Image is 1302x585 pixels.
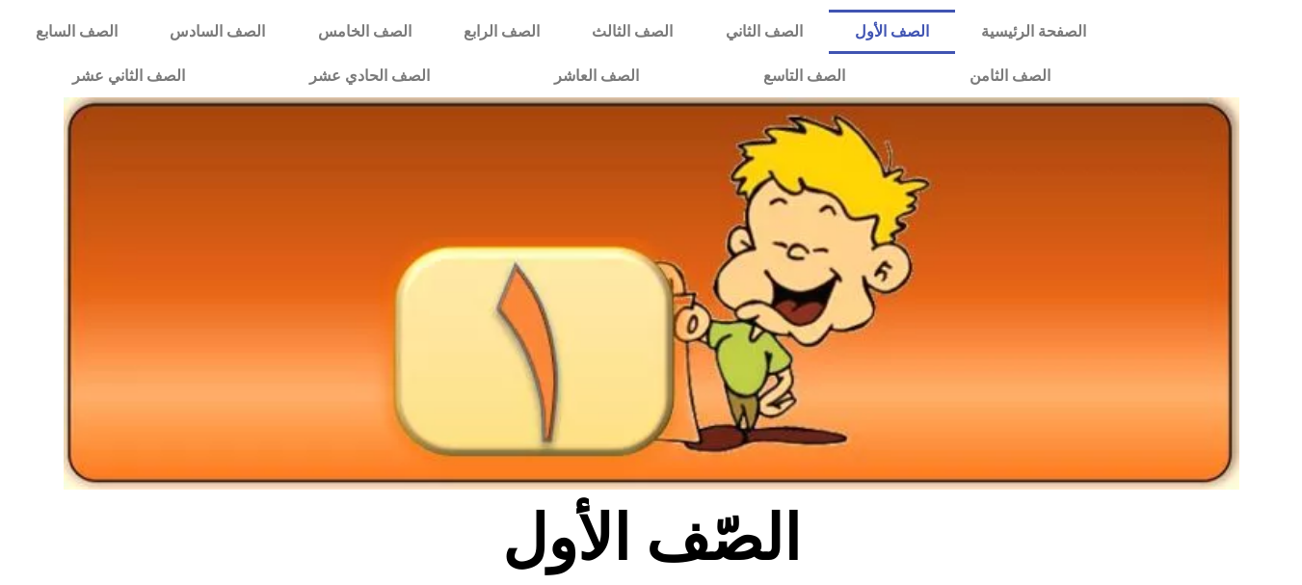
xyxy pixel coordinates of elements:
a: الصف السابع [10,10,144,54]
a: الصف الحادي عشر [247,54,492,98]
a: الصف السادس [144,10,291,54]
a: الصف الثاني عشر [10,54,247,98]
a: الصف الثامن [907,54,1112,98]
a: الصف التاسع [701,54,907,98]
a: الصف الأول [829,10,955,54]
a: الصفحة الرئيسية [955,10,1112,54]
a: الصف الثالث [566,10,699,54]
a: الصف الخامس [292,10,438,54]
a: الصف العاشر [492,54,701,98]
h2: الصّف الأول [332,501,970,576]
a: الصف الرابع [438,10,566,54]
a: الصف الثاني [700,10,829,54]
